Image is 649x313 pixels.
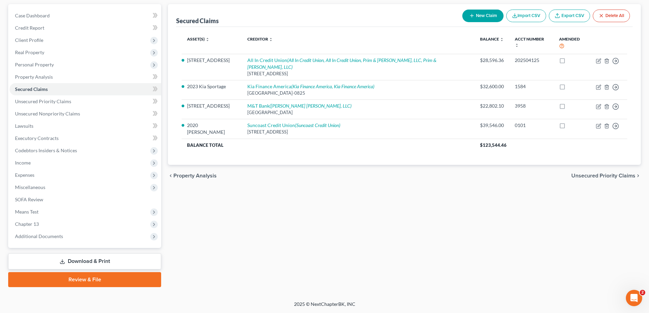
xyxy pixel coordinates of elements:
a: Property Analysis [10,71,161,83]
span: Unsecured Priority Claims [571,173,635,178]
i: chevron_right [635,173,641,178]
i: unfold_more [205,37,210,42]
a: Unsecured Nonpriority Claims [10,108,161,120]
i: (Suncoast Credit Union) [295,122,340,128]
span: Real Property [15,49,44,55]
span: $123,544.46 [480,142,507,148]
span: Miscellaneous [15,184,45,190]
div: 3958 [515,103,548,109]
span: Personal Property [15,62,54,67]
span: Means Test [15,209,38,215]
span: Client Profile [15,37,43,43]
span: Executory Contracts [15,135,59,141]
span: Secured Claims [15,86,48,92]
a: Asset(s) unfold_more [187,36,210,42]
a: All In Credit Union(All In Credit Union, All In Credit Union, Prim & [PERSON_NAME], LLC, Prim & [... [247,57,436,70]
a: Balance unfold_more [480,36,504,42]
button: New Claim [462,10,504,22]
span: Codebtors Insiders & Notices [15,147,77,153]
span: Additional Documents [15,233,63,239]
i: (Kia Finance America, Kia Finance America) [291,83,374,89]
a: Credit Report [10,22,161,34]
i: unfold_more [515,43,519,47]
a: Case Dashboard [10,10,161,22]
div: $39,546.00 [480,122,504,129]
a: Download & Print [8,253,161,269]
span: Unsecured Priority Claims [15,98,71,104]
div: $28,596.36 [480,57,504,64]
div: [STREET_ADDRESS] [247,129,469,135]
i: unfold_more [269,37,273,42]
li: [STREET_ADDRESS] [187,103,236,109]
iframe: Intercom live chat [626,290,642,306]
div: 202504125 [515,57,548,64]
div: 2025 © NextChapterBK, INC [130,301,519,313]
a: SOFA Review [10,193,161,206]
button: chevron_left Property Analysis [168,173,217,178]
div: $22,802.10 [480,103,504,109]
i: unfold_more [500,37,504,42]
span: Property Analysis [15,74,53,80]
li: [STREET_ADDRESS] [187,57,236,64]
a: Review & File [8,272,161,287]
span: 2 [640,290,645,295]
a: Suncoast Credit Union(Suncoast Credit Union) [247,122,340,128]
i: ([PERSON_NAME] [PERSON_NAME], LLC) [269,103,352,109]
span: Chapter 13 [15,221,39,227]
span: Unsecured Nonpriority Claims [15,111,80,116]
th: Amended [554,32,590,54]
i: chevron_left [168,173,173,178]
span: Case Dashboard [15,13,50,18]
button: Import CSV [506,10,546,22]
li: 2020 [PERSON_NAME] [187,122,236,136]
a: M&T Bank([PERSON_NAME] [PERSON_NAME], LLC) [247,103,352,109]
span: Income [15,160,31,166]
a: Export CSV [549,10,590,22]
a: Creditor unfold_more [247,36,273,42]
a: Executory Contracts [10,132,161,144]
div: [STREET_ADDRESS] [247,71,469,77]
button: Unsecured Priority Claims chevron_right [571,173,641,178]
a: Lawsuits [10,120,161,132]
a: Kia Finance America(Kia Finance America, Kia Finance America) [247,83,374,89]
a: Unsecured Priority Claims [10,95,161,108]
span: Lawsuits [15,123,33,129]
div: $32,600.00 [480,83,504,90]
button: Delete All [593,10,630,22]
span: Credit Report [15,25,44,31]
div: 1584 [515,83,548,90]
span: Property Analysis [173,173,217,178]
a: Secured Claims [10,83,161,95]
a: Acct Number unfold_more [515,36,544,47]
span: SOFA Review [15,197,43,202]
div: [GEOGRAPHIC_DATA] [247,109,469,116]
i: (All In Credit Union, All In Credit Union, Prim & [PERSON_NAME], LLC, Prim & [PERSON_NAME], LLC) [247,57,436,70]
div: 0101 [515,122,548,129]
li: 2023 Kia Sportage [187,83,236,90]
th: Balance Total [182,139,475,151]
div: Secured Claims [176,17,219,25]
div: [GEOGRAPHIC_DATA]-0825 [247,90,469,96]
span: Expenses [15,172,34,178]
